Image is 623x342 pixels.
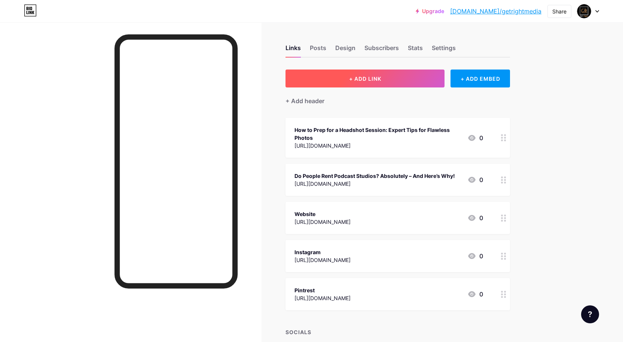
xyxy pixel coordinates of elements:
img: getrightmedia [577,4,591,18]
div: Share [552,7,566,15]
div: [URL][DOMAIN_NAME] [294,294,351,302]
div: Stats [408,43,423,57]
div: 0 [467,290,483,299]
div: Settings [432,43,456,57]
div: SOCIALS [285,328,510,336]
div: 0 [467,133,483,142]
div: + Add header [285,96,324,105]
div: 0 [467,175,483,184]
div: [URL][DOMAIN_NAME] [294,218,351,226]
div: [URL][DOMAIN_NAME] [294,180,455,188]
div: Posts [310,43,326,57]
div: 0 [467,252,483,261]
div: Subscribers [364,43,399,57]
div: Website [294,210,351,218]
button: + ADD LINK [285,70,445,87]
span: + ADD LINK [349,76,381,82]
div: Instagram [294,248,351,256]
div: Pintrest [294,286,351,294]
div: [URL][DOMAIN_NAME] [294,142,461,150]
div: [URL][DOMAIN_NAME] [294,256,351,264]
a: [DOMAIN_NAME]/getrightmedia [450,7,541,16]
div: Links [285,43,301,57]
div: + ADD EMBED [451,70,510,87]
div: How to Prep for a Headshot Session: Expert Tips for Flawless Photos [294,126,461,142]
div: Design [335,43,355,57]
a: Upgrade [416,8,444,14]
div: Do People Rent Podcast Studios? Absolutely – And Here’s Why! [294,172,455,180]
div: 0 [467,213,483,222]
